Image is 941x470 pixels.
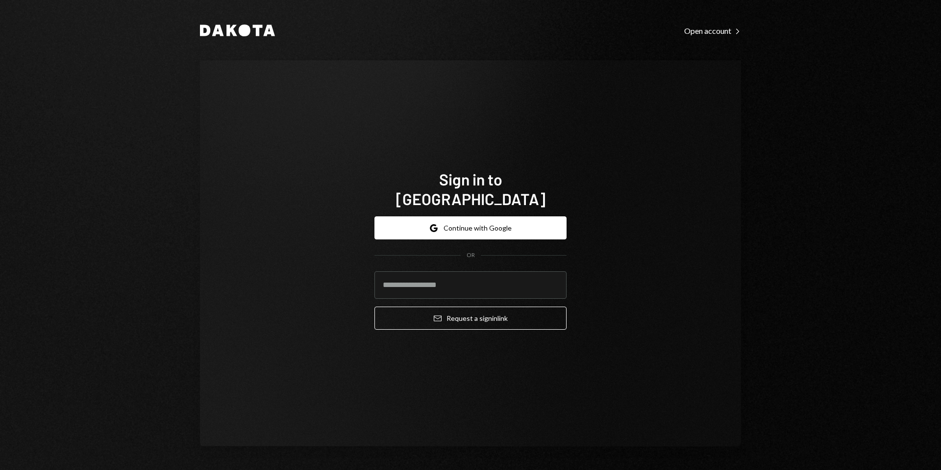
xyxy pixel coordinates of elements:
[467,251,475,260] div: OR
[374,169,567,209] h1: Sign in to [GEOGRAPHIC_DATA]
[374,216,567,239] button: Continue with Google
[684,26,741,36] div: Open account
[684,25,741,36] a: Open account
[374,307,567,330] button: Request a signinlink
